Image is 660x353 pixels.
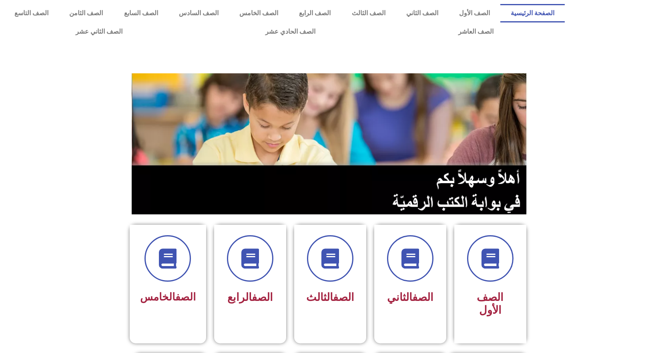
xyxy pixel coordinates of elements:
[289,4,341,22] a: الصف الرابع
[4,22,194,41] a: الصف الثاني عشر
[412,291,433,304] a: الصف
[175,291,196,303] a: الصف
[169,4,229,22] a: الصف السادس
[59,4,113,22] a: الصف الثامن
[333,291,354,304] a: الصف
[396,4,449,22] a: الصف الثاني
[387,291,433,304] span: الثاني
[500,4,565,22] a: الصفحة الرئيسية
[341,4,395,22] a: الصف الثالث
[4,4,59,22] a: الصف التاسع
[477,291,504,317] span: الصف الأول
[252,291,273,304] a: الصف
[387,22,565,41] a: الصف العاشر
[140,291,196,303] span: الخامس
[306,291,354,304] span: الثالث
[449,4,500,22] a: الصف الأول
[194,22,387,41] a: الصف الحادي عشر
[113,4,168,22] a: الصف السابع
[227,291,273,304] span: الرابع
[229,4,289,22] a: الصف الخامس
